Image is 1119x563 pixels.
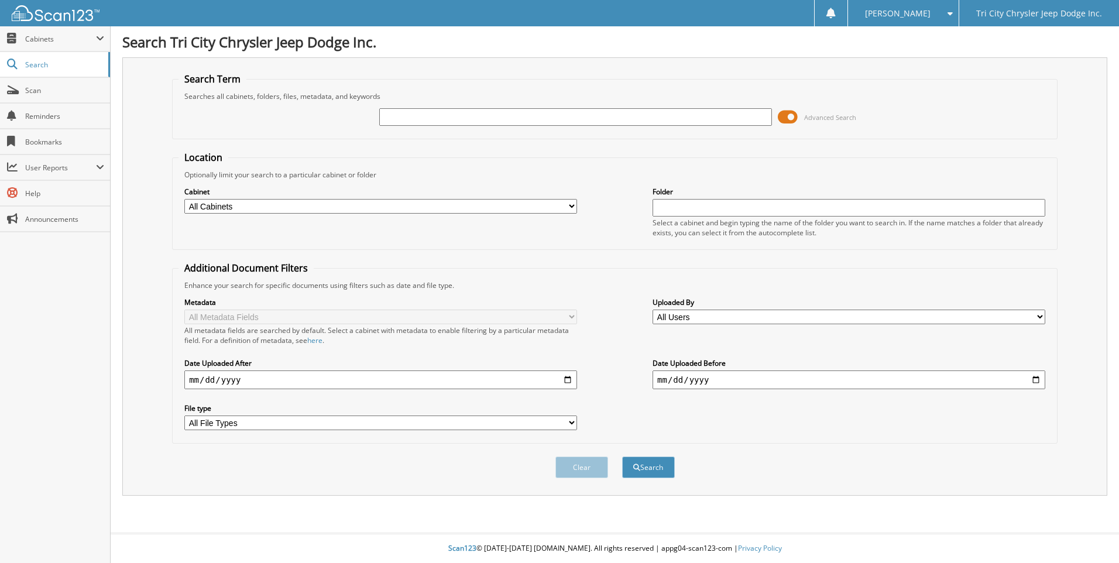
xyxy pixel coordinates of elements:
[555,456,608,478] button: Clear
[865,10,931,17] span: [PERSON_NAME]
[307,335,322,345] a: here
[25,163,96,173] span: User Reports
[184,403,577,413] label: File type
[179,73,246,85] legend: Search Term
[25,188,104,198] span: Help
[184,358,577,368] label: Date Uploaded After
[448,543,476,553] span: Scan123
[179,170,1051,180] div: Optionally limit your search to a particular cabinet or folder
[653,187,1045,197] label: Folder
[179,280,1051,290] div: Enhance your search for specific documents using filters such as date and file type.
[976,10,1102,17] span: Tri City Chrysler Jeep Dodge Inc.
[179,91,1051,101] div: Searches all cabinets, folders, files, metadata, and keywords
[179,262,314,274] legend: Additional Document Filters
[622,456,675,478] button: Search
[653,370,1045,389] input: end
[25,137,104,147] span: Bookmarks
[184,370,577,389] input: start
[653,218,1045,238] div: Select a cabinet and begin typing the name of the folder you want to search in. If the name match...
[25,214,104,224] span: Announcements
[25,85,104,95] span: Scan
[184,297,577,307] label: Metadata
[122,32,1107,52] h1: Search Tri City Chrysler Jeep Dodge Inc.
[25,111,104,121] span: Reminders
[25,34,96,44] span: Cabinets
[738,543,782,553] a: Privacy Policy
[12,5,99,21] img: scan123-logo-white.svg
[184,325,577,345] div: All metadata fields are searched by default. Select a cabinet with metadata to enable filtering b...
[653,297,1045,307] label: Uploaded By
[1060,507,1119,563] iframe: Chat Widget
[179,151,228,164] legend: Location
[653,358,1045,368] label: Date Uploaded Before
[184,187,577,197] label: Cabinet
[111,534,1119,563] div: © [DATE]-[DATE] [DOMAIN_NAME]. All rights reserved | appg04-scan123-com |
[804,113,856,122] span: Advanced Search
[25,60,102,70] span: Search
